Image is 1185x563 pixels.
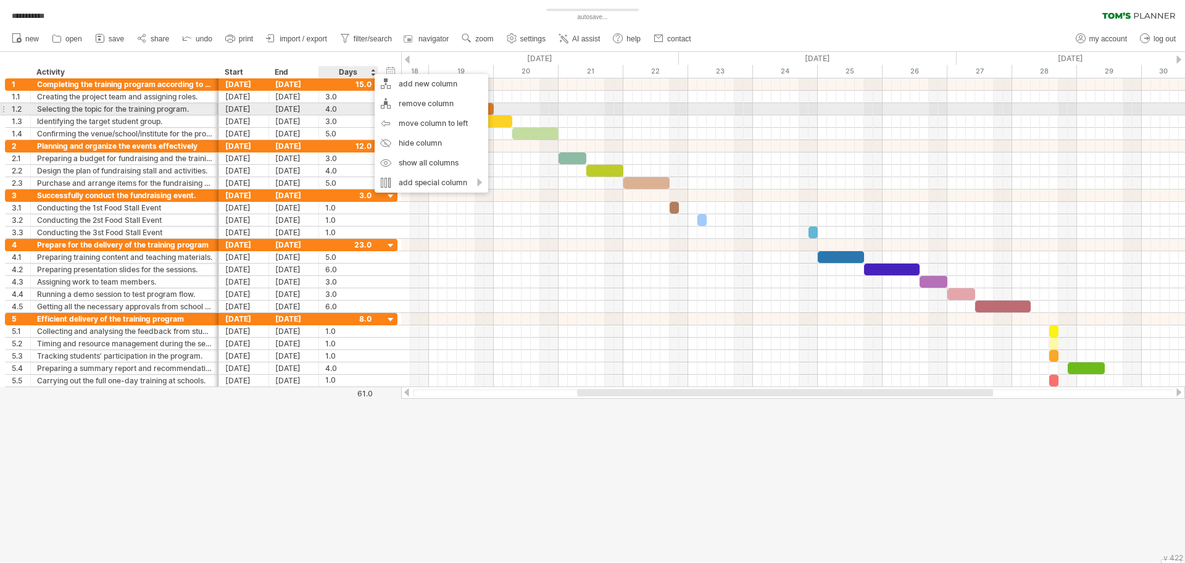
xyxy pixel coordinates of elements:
[65,35,82,43] span: open
[1137,31,1179,47] a: log out
[325,227,372,238] div: 1.0
[37,251,212,263] div: Preparing training content and teaching materials.
[37,239,212,251] div: Prepare for the delivery of the training program
[219,78,269,90] div: [DATE]
[325,325,372,337] div: 1.0
[219,288,269,300] div: [DATE]
[37,301,212,312] div: Getting all the necessary approvals from school authorities.
[219,91,269,102] div: [DATE]
[151,35,169,43] span: share
[325,115,372,127] div: 3.0
[325,128,372,140] div: 5.0
[269,251,319,263] div: [DATE]
[219,301,269,312] div: [DATE]
[429,65,494,78] div: 19
[219,165,269,177] div: [DATE]
[219,350,269,362] div: [DATE]
[325,362,372,374] div: 4.0
[572,35,600,43] span: AI assist
[12,350,30,362] div: 5.3
[12,152,30,164] div: 2.1
[37,214,212,226] div: Conducting the 2st Food Stall Event
[325,91,372,102] div: 3.0
[269,91,319,102] div: [DATE]
[1077,65,1142,78] div: 29
[402,31,452,47] a: navigator
[37,165,212,177] div: Design the plan of fundraising stall and activities.
[269,152,319,164] div: [DATE]
[269,350,319,362] div: [DATE]
[494,65,559,78] div: 20
[12,165,30,177] div: 2.2
[1163,553,1183,562] div: v 422
[525,12,660,22] div: autosave...
[92,31,128,47] a: save
[12,177,30,189] div: 2.3
[883,65,947,78] div: 26
[196,35,212,43] span: undo
[12,115,30,127] div: 1.3
[269,375,319,386] div: [DATE]
[37,264,212,275] div: Preparing presentation slides for the sessions.
[269,190,319,201] div: [DATE]
[219,202,269,214] div: [DATE]
[325,301,372,312] div: 6.0
[25,35,39,43] span: new
[269,78,319,90] div: [DATE]
[37,338,212,349] div: Timing and resource management during the sessions.
[325,288,372,300] div: 3.0
[320,389,373,398] div: 61.0
[269,276,319,288] div: [DATE]
[37,227,212,238] div: Conducting the 3st Food Stall Event
[325,202,372,214] div: 1.0
[109,35,124,43] span: save
[37,276,212,288] div: Assigning work to team members.
[225,66,262,78] div: Start
[626,35,641,43] span: help
[12,313,30,325] div: 5
[269,338,319,349] div: [DATE]
[222,31,257,47] a: print
[12,301,30,312] div: 4.5
[219,362,269,374] div: [DATE]
[269,264,319,275] div: [DATE]
[219,325,269,337] div: [DATE]
[325,177,372,189] div: 5.0
[325,276,372,288] div: 3.0
[37,140,212,152] div: Planning and organize the events effectively
[12,325,30,337] div: 5.1
[219,313,269,325] div: [DATE]
[280,35,327,43] span: import / export
[1154,35,1176,43] span: log out
[375,173,488,193] div: add special column
[269,128,319,140] div: [DATE]
[12,251,30,263] div: 4.1
[219,140,269,152] div: [DATE]
[475,35,493,43] span: zoom
[219,190,269,201] div: [DATE]
[37,152,212,164] div: Preparing a budget for fundraising and the training programs.
[12,264,30,275] div: 4.2
[520,35,546,43] span: settings
[36,66,212,78] div: Activity
[947,65,1012,78] div: 27
[219,177,269,189] div: [DATE]
[269,313,319,325] div: [DATE]
[375,94,488,114] div: remove column
[12,214,30,226] div: 3.2
[418,35,449,43] span: navigator
[219,251,269,263] div: [DATE]
[318,66,377,78] div: Days
[269,362,319,374] div: [DATE]
[375,133,488,153] div: hide column
[269,325,319,337] div: [DATE]
[1161,559,1181,563] div: Show Legend
[325,350,372,362] div: 1.0
[9,31,43,47] a: new
[263,31,331,47] a: import / export
[37,375,212,386] div: Carrying out the full one-day training at schools.
[753,65,818,78] div: 24
[37,288,212,300] div: Running a demo session to test program flow.
[269,115,319,127] div: [DATE]
[219,128,269,140] div: [DATE]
